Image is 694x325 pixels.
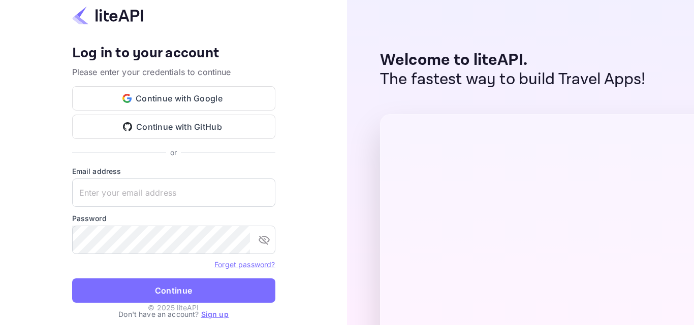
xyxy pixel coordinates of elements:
label: Password [72,213,275,224]
h4: Log in to your account [72,45,275,62]
p: © 2025 liteAPI [148,302,199,313]
a: Forget password? [214,259,275,269]
a: Forget password? [214,260,275,269]
p: or [170,147,177,158]
button: toggle password visibility [254,230,274,250]
button: Continue with GitHub [72,115,275,139]
img: liteapi [72,6,143,25]
button: Continue with Google [72,86,275,111]
p: Don't have an account? [72,309,275,319]
a: Sign up [201,310,229,318]
button: Continue [72,278,275,303]
input: Enter your email address [72,178,275,207]
label: Email address [72,166,275,176]
p: The fastest way to build Travel Apps! [380,70,646,89]
p: Please enter your credentials to continue [72,66,275,78]
p: Welcome to liteAPI. [380,51,646,70]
